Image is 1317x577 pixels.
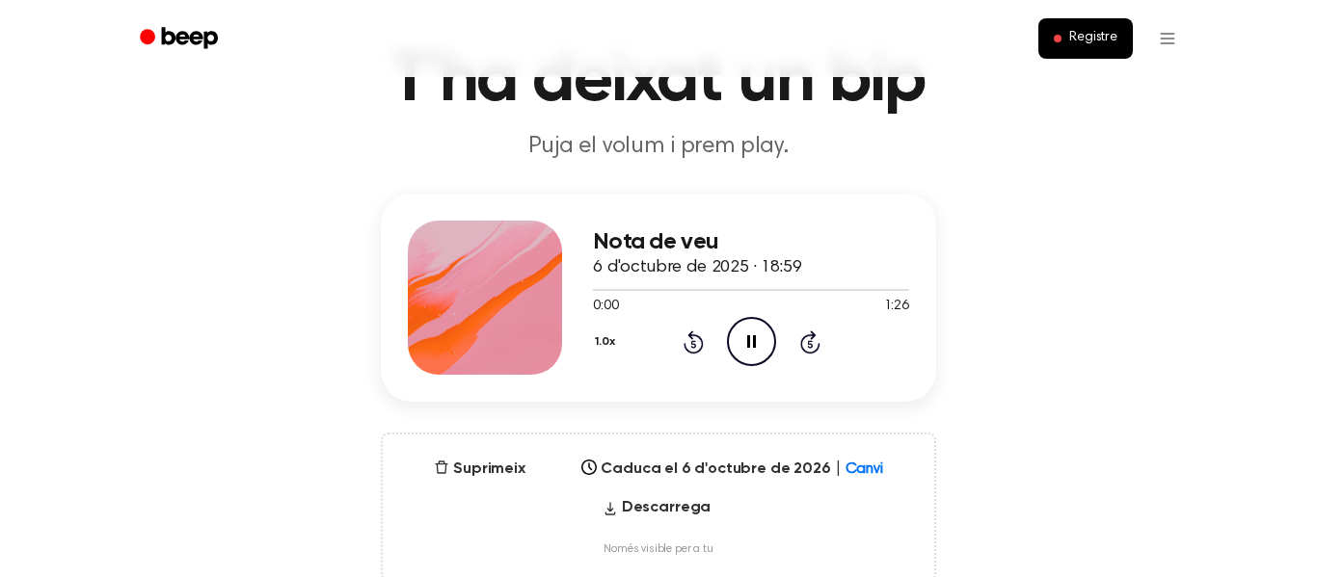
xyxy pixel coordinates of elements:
[595,496,718,519] button: Descarrega
[604,543,712,555] font: Només visible per a tu
[1069,31,1117,44] font: Registre
[593,326,622,358] button: 1.0x
[126,20,235,58] a: Bip
[1144,15,1191,62] button: Obre el menú
[426,458,533,481] button: Suprimeix
[528,135,789,158] font: Puja el volum i prem play.
[1038,18,1133,59] button: Registre
[595,336,614,348] font: 1.0x
[884,300,909,313] font: 1:26
[622,500,711,515] font: Descarrega
[593,230,718,253] font: Nota de veu
[391,46,926,116] font: T'ha deixat un bip
[593,300,618,313] font: 0:00
[453,461,525,477] font: Suprimeix
[593,259,802,276] font: 6 d'octubre de 2025 · 18:59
